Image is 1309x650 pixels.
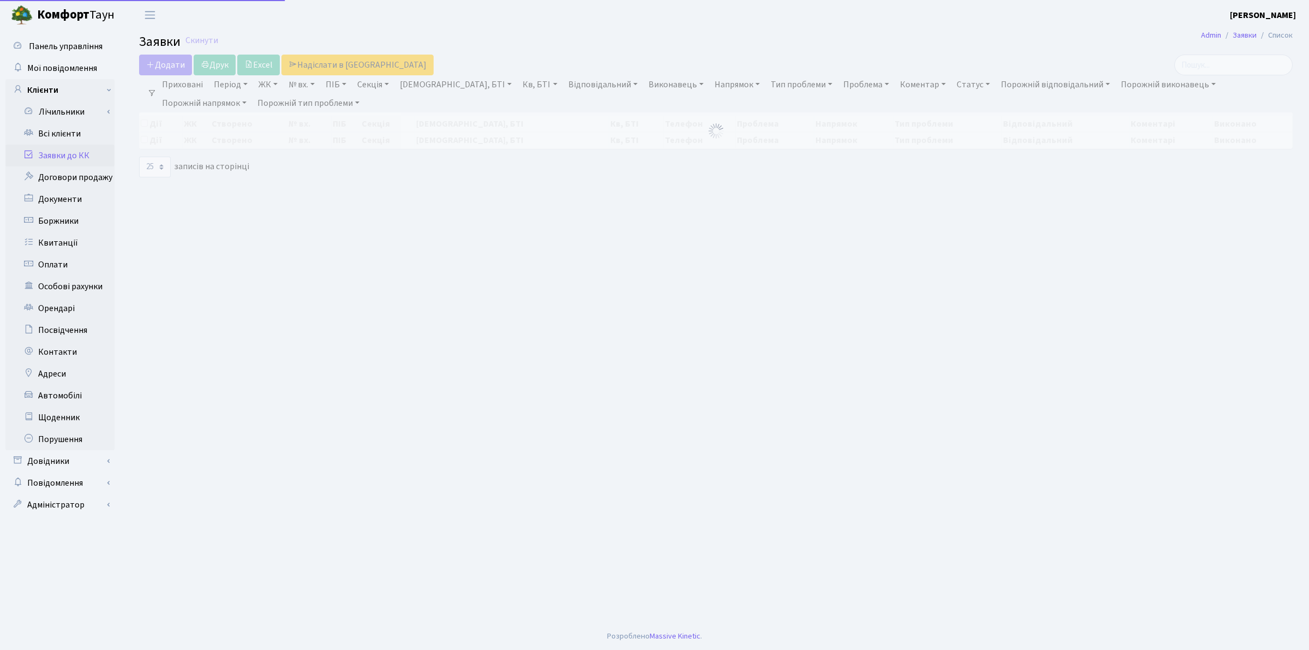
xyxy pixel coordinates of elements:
img: Обробка... [707,122,725,140]
a: Відповідальний [564,75,642,94]
a: Всі клієнти [5,123,115,145]
a: Коментар [896,75,950,94]
a: Заявки [1233,29,1257,41]
a: Автомобілі [5,385,115,407]
a: Порожній напрямок [158,94,251,112]
a: Період [209,75,252,94]
nav: breadcrumb [1185,24,1309,47]
span: Мої повідомлення [27,62,97,74]
a: ЖК [254,75,282,94]
a: № вх. [284,75,319,94]
span: Заявки [139,32,181,51]
a: Квитанції [5,232,115,254]
a: Порожній виконавець [1116,75,1220,94]
select: записів на сторінці [139,157,171,177]
a: Контакти [5,341,115,363]
a: [DEMOGRAPHIC_DATA], БТІ [395,75,516,94]
a: Орендарі [5,297,115,319]
a: Порожній відповідальний [996,75,1114,94]
a: Кв, БТІ [518,75,561,94]
a: Приховані [158,75,207,94]
a: Панель управління [5,35,115,57]
a: Договори продажу [5,166,115,188]
span: Таун [37,6,115,25]
a: Боржники [5,210,115,232]
a: Порушення [5,428,115,450]
a: Друк [194,55,236,75]
a: Повідомлення [5,472,115,494]
a: Посвідчення [5,319,115,341]
a: Статус [952,75,994,94]
a: Щоденник [5,407,115,428]
input: Пошук... [1174,55,1293,75]
a: Документи [5,188,115,210]
a: Порожній тип проблеми [253,94,364,112]
img: logo.png [11,4,33,26]
a: Тип проблеми [766,75,837,94]
span: Панель управління [29,40,103,52]
a: Секція [353,75,393,94]
a: Заявки до КК [5,145,115,166]
label: записів на сторінці [139,157,249,177]
a: Лічильники [13,101,115,123]
a: Massive Kinetic [650,630,700,642]
b: Комфорт [37,6,89,23]
a: Клієнти [5,79,115,101]
a: Особові рахунки [5,276,115,297]
span: Додати [146,59,185,71]
a: Оплати [5,254,115,276]
a: Адміністратор [5,494,115,516]
a: Виконавець [644,75,708,94]
a: Довідники [5,450,115,472]
a: Скинути [185,35,218,46]
a: ПІБ [321,75,351,94]
a: Мої повідомлення [5,57,115,79]
a: Admin [1201,29,1221,41]
li: Список [1257,29,1293,41]
a: Excel [237,55,280,75]
a: Надіслати в [GEOGRAPHIC_DATA] [281,55,434,75]
div: Розроблено . [607,630,702,642]
a: Додати [139,55,192,75]
a: Напрямок [710,75,764,94]
button: Переключити навігацію [136,6,164,24]
b: [PERSON_NAME] [1230,9,1296,21]
a: Адреси [5,363,115,385]
a: Проблема [839,75,893,94]
a: [PERSON_NAME] [1230,9,1296,22]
